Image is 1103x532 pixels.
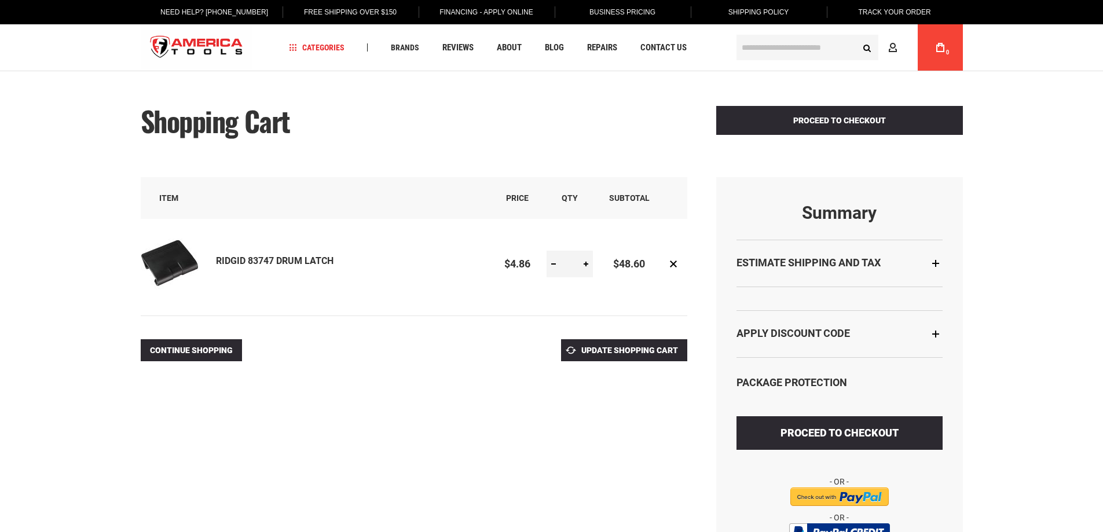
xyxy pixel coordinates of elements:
span: Blog [545,43,564,52]
div: Package Protection [736,375,943,390]
a: RIDGID 83747 DRUM LATCH [141,234,216,295]
span: Proceed to Checkout [780,427,899,439]
button: Proceed to Checkout [716,106,963,135]
a: Blog [540,40,569,56]
span: Contact Us [640,43,687,52]
img: America Tools [141,26,253,69]
a: store logo [141,26,253,69]
span: $4.86 [504,258,530,270]
button: Search [856,36,878,58]
span: Shopping Cart [141,100,290,141]
span: Brands [391,43,419,52]
span: Repairs [587,43,617,52]
button: Update Shopping Cart [561,339,687,361]
span: Price [506,193,529,203]
span: Update Shopping Cart [581,346,678,355]
a: Contact Us [635,40,692,56]
span: Proceed to Checkout [793,116,886,125]
span: 0 [946,49,950,56]
a: RIDGID 83747 DRUM LATCH [216,255,334,266]
span: About [497,43,522,52]
a: About [492,40,527,56]
a: Reviews [437,40,479,56]
span: Reviews [442,43,474,52]
span: Subtotal [609,193,650,203]
a: Brands [386,40,424,56]
span: Shipping Policy [728,8,789,16]
a: Repairs [582,40,622,56]
strong: Estimate Shipping and Tax [736,256,881,269]
span: Qty [562,193,578,203]
span: $48.60 [613,258,645,270]
span: Categories [289,43,345,52]
strong: Apply Discount Code [736,327,850,339]
img: RIDGID 83747 DRUM LATCH [141,234,199,292]
a: 0 [929,24,951,71]
strong: Summary [736,203,943,222]
button: Proceed to Checkout [736,416,943,450]
a: Categories [284,40,350,56]
span: Continue Shopping [150,346,233,355]
span: Item [159,193,178,203]
a: Continue Shopping [141,339,242,361]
